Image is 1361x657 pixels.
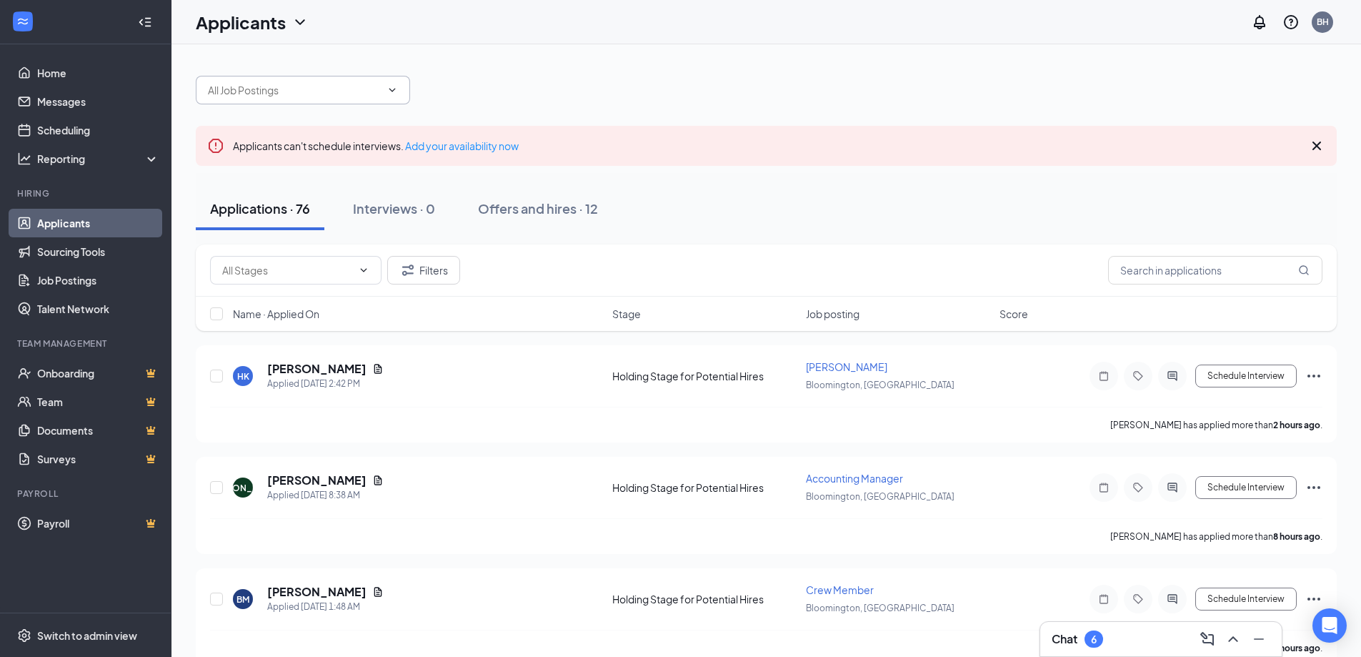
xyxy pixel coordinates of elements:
[267,377,384,391] div: Applied [DATE] 2:42 PM
[17,628,31,643] svg: Settings
[1130,593,1147,605] svg: Tag
[1130,370,1147,382] svg: Tag
[612,592,797,606] div: Holding Stage for Potential Hires
[267,361,367,377] h5: [PERSON_NAME]
[353,199,435,217] div: Interviews · 0
[806,360,887,373] span: [PERSON_NAME]
[222,262,352,278] input: All Stages
[1164,370,1181,382] svg: ActiveChat
[1251,14,1268,31] svg: Notifications
[17,187,156,199] div: Hiring
[387,84,398,96] svg: ChevronDown
[138,15,152,29] svg: Collapse
[1091,633,1097,646] div: 6
[236,593,249,606] div: BM
[1250,631,1267,648] svg: Minimize
[372,363,384,375] svg: Document
[37,416,159,445] a: DocumentsCrown
[37,87,159,116] a: Messages
[806,472,903,485] span: Accounting Manager
[612,369,797,383] div: Holding Stage for Potential Hires
[37,295,159,323] a: Talent Network
[1195,365,1297,387] button: Schedule Interview
[806,307,859,321] span: Job posting
[1312,608,1347,643] div: Open Intercom Messenger
[37,209,159,237] a: Applicants
[1195,476,1297,499] button: Schedule Interview
[612,307,641,321] span: Stage
[1052,631,1077,647] h3: Chat
[399,262,417,279] svg: Filter
[37,116,159,144] a: Scheduling
[1108,256,1322,285] input: Search in applications
[1196,628,1219,651] button: ComposeMessage
[1164,482,1181,493] svg: ActiveChat
[1317,16,1329,28] div: BH
[37,445,159,473] a: SurveysCrown
[1164,593,1181,605] svg: ActiveChat
[1308,137,1325,154] svg: Cross
[267,584,367,600] h5: [PERSON_NAME]
[17,488,156,500] div: Payroll
[1305,591,1322,608] svg: Ellipses
[207,137,224,154] svg: Error
[806,491,954,502] span: Bloomington, [GEOGRAPHIC_DATA]
[208,82,381,98] input: All Job Postings
[806,380,954,390] span: Bloomington, [GEOGRAPHIC_DATA]
[37,152,160,166] div: Reporting
[233,139,519,152] span: Applicants can't schedule interviews.
[291,14,309,31] svg: ChevronDown
[1199,631,1216,648] svg: ComposeMessage
[806,583,874,596] span: Crew Member
[37,387,159,416] a: TeamCrown
[267,600,384,614] div: Applied [DATE] 1:48 AM
[1222,628,1245,651] button: ChevronUp
[267,473,367,488] h5: [PERSON_NAME]
[405,139,519,152] a: Add your availability now
[478,199,598,217] div: Offers and hires · 12
[1110,419,1322,431] p: [PERSON_NAME] has applied more than .
[1195,588,1297,611] button: Schedule Interview
[387,256,460,285] button: Filter Filters
[1225,631,1242,648] svg: ChevronUp
[210,199,310,217] div: Applications · 76
[1268,643,1320,653] b: 15 hours ago
[267,488,384,503] div: Applied [DATE] 8:38 AM
[999,307,1028,321] span: Score
[1298,265,1310,276] svg: MagnifyingGlass
[372,586,384,598] svg: Document
[372,475,384,486] svg: Document
[1130,482,1147,493] svg: Tag
[37,237,159,266] a: Sourcing Tools
[37,509,159,538] a: PayrollCrown
[1095,593,1112,605] svg: Note
[1095,482,1112,493] svg: Note
[17,152,31,166] svg: Analysis
[237,370,249,382] div: HK
[1095,370,1112,382] svg: Note
[17,337,156,350] div: Team Management
[1273,420,1320,430] b: 2 hours ago
[196,10,286,34] h1: Applicants
[37,628,137,643] div: Switch to admin view
[1305,479,1322,496] svg: Ellipses
[1110,530,1322,543] p: [PERSON_NAME] has applied more than .
[16,14,30,29] svg: WorkstreamLogo
[1247,628,1270,651] button: Minimize
[358,265,369,276] svg: ChevronDown
[233,307,319,321] span: Name · Applied On
[206,482,280,494] div: [PERSON_NAME]
[37,359,159,387] a: OnboardingCrown
[1305,367,1322,385] svg: Ellipses
[37,59,159,87] a: Home
[612,480,797,495] div: Holding Stage for Potential Hires
[806,603,954,613] span: Bloomington, [GEOGRAPHIC_DATA]
[1273,531,1320,542] b: 8 hours ago
[1282,14,1300,31] svg: QuestionInfo
[37,266,159,295] a: Job Postings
